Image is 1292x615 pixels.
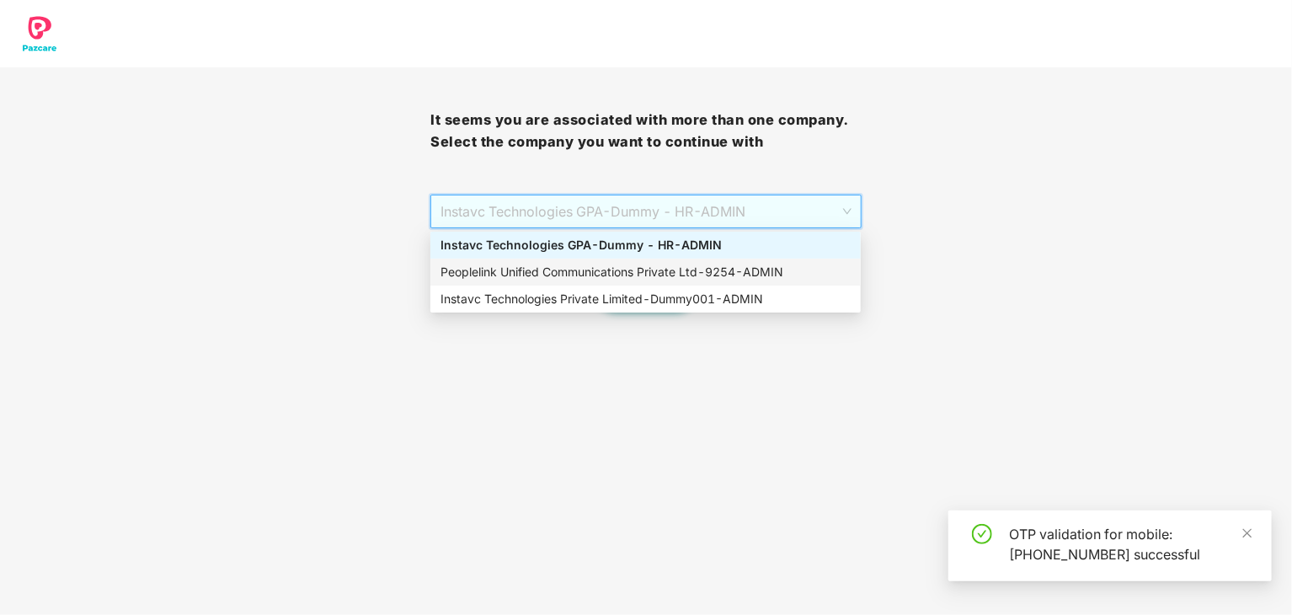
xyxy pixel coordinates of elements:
span: check-circle [972,524,992,544]
h3: It seems you are associated with more than one company. Select the company you want to continue with [430,110,861,152]
span: close [1241,527,1253,539]
div: Peoplelink Unified Communications Private Ltd - 9254 - ADMIN [440,263,851,281]
span: Instavc Technologies GPA - Dummy - HR - ADMIN [440,195,851,227]
div: Instavc Technologies GPA - Dummy - HR - ADMIN [440,236,851,254]
div: OTP validation for mobile: [PHONE_NUMBER] successful [1009,524,1252,564]
div: Instavc Technologies Private Limited - Dummy001 - ADMIN [440,290,851,308]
